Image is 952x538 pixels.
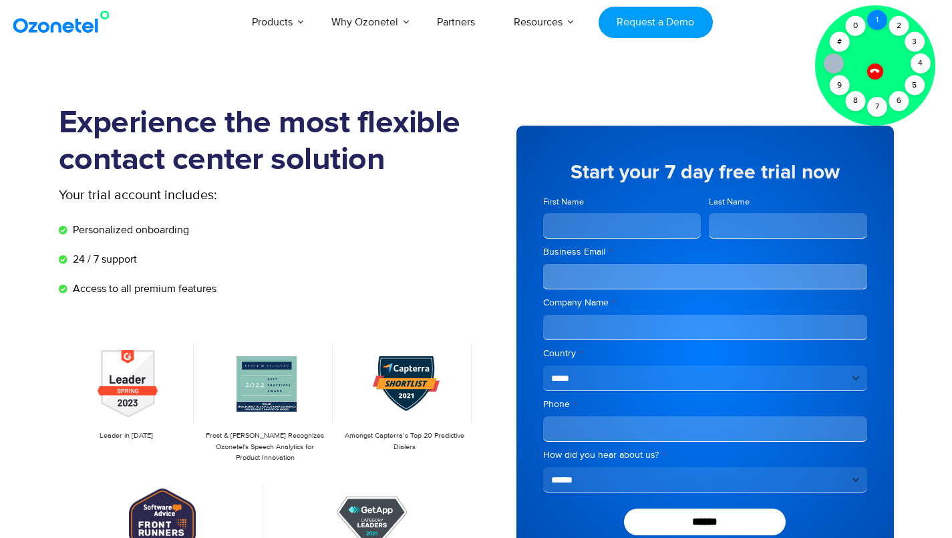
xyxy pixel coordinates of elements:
label: Last Name [709,196,867,209]
label: Phone [543,398,867,411]
div: 5 [905,76,925,96]
div: 1 [867,10,887,30]
label: Country [543,347,867,360]
p: Amongst Capterra’s Top 20 Predictive Dialers [343,430,465,452]
span: Access to all premium features [69,281,216,297]
label: First Name [543,196,701,209]
label: Business Email [543,245,867,259]
p: Frost & [PERSON_NAME] Recognizes Ozonetel's Speech Analytics for Product Innovation [204,430,326,464]
div: 2 [889,16,909,36]
span: 24 / 7 support [69,251,137,267]
div: 3 [905,32,925,52]
label: Company Name [543,296,867,309]
p: Your trial account includes: [59,185,376,205]
div: 9 [829,76,849,96]
h1: Experience the most flexible contact center solution [59,105,476,178]
label: How did you hear about us? [543,448,867,462]
span: Personalized onboarding [69,222,189,238]
div: 8 [845,91,865,111]
p: Leader in [DATE] [65,430,187,442]
div: 0 [845,16,865,36]
a: Request a Demo [599,7,713,38]
div: 4 [911,53,931,74]
div: 6 [889,91,909,111]
h5: Start your 7 day free trial now [543,162,867,182]
div: # [829,32,849,52]
div: 7 [867,97,887,117]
